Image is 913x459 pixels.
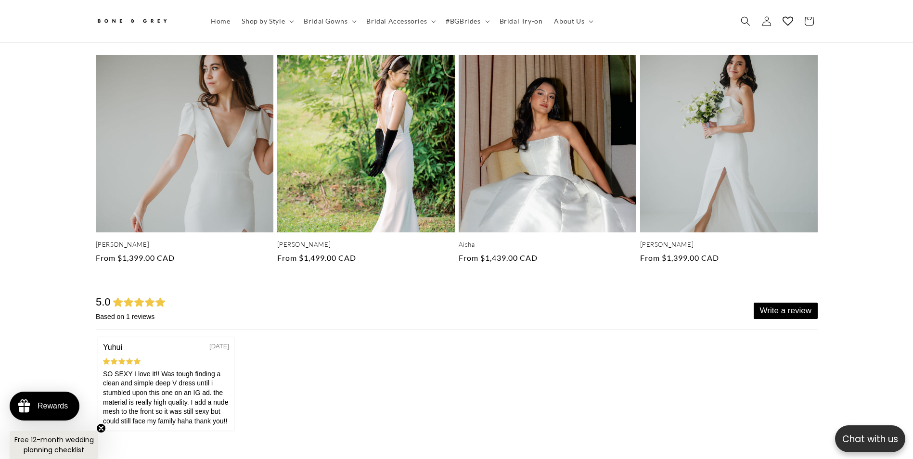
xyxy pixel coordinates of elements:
summary: About Us [548,11,597,31]
a: [PERSON_NAME] [277,241,455,249]
summary: Bridal Gowns [298,11,360,31]
a: [PERSON_NAME] [640,241,818,249]
summary: Shop by Style [236,11,298,31]
a: Bone and Grey Bridal [92,10,195,33]
span: Bridal Gowns [304,17,347,25]
a: Aisha [459,241,636,249]
span: Free 12-month wedding planning checklist [14,435,94,455]
span: #BGBrides [446,17,480,25]
a: [PERSON_NAME] [96,241,273,249]
span: Bridal Accessories [366,17,427,25]
summary: #BGBrides [440,11,493,31]
div: [DATE] [114,57,133,67]
summary: Bridal Accessories [360,11,440,31]
button: Open chatbox [835,425,905,452]
img: Bone and Grey Bridal [96,13,168,29]
span: Shop by Style [242,17,285,25]
summary: Search [735,11,756,32]
div: Yuhui [7,57,26,67]
p: Chat with us [835,432,905,446]
div: SO SEXY I love it!! Was tough finding a clean and simple deep V dress until i stumbled upon this ... [7,84,133,141]
span: Bridal Try-on [500,17,543,25]
span: Home [211,17,230,25]
div: Free 12-month wedding planning checklistClose teaser [10,431,98,459]
button: Close teaser [96,423,106,433]
a: Bridal Try-on [494,11,549,31]
div: Rewards [38,402,68,410]
span: About Us [554,17,584,25]
a: Home [205,11,236,31]
button: Write a review [658,17,722,34]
